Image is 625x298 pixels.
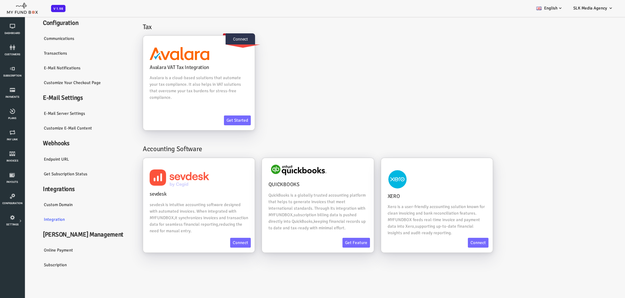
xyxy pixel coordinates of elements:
[7,1,38,14] img: mfboff.png
[244,194,342,233] p: QuickBooks is a globally trusted accounting platform that helps to generate invoices that meet in...
[13,259,111,274] a: Subscription
[13,199,111,214] a: Custom Domain
[13,95,111,105] h4: E-Mail Settings
[13,48,111,63] a: Transactions
[118,147,177,155] span: Accounting Software
[125,49,184,62] img: Avalara.png
[13,20,111,30] h4: Configuration
[13,62,111,78] a: E-Mail Notifications
[13,141,111,150] h4: Webhooks
[51,5,65,12] span: V 1.98
[199,117,226,127] a: Get Started
[573,6,607,11] span: SLK Media Agency
[201,35,230,46] span: Connect
[13,186,111,196] h4: Integrations
[244,163,303,180] img: QuickBooks.png
[125,77,223,103] p: Avalara is a cloud-based solutions that automate your tax compliance. It also helps in VAT soluti...
[13,108,111,123] a: E-Mail server settings
[443,240,464,250] a: Connect
[13,232,111,241] h4: [PERSON_NAME] Management
[318,240,345,250] a: Get feature
[363,171,382,191] img: xero.jpg
[51,6,65,11] a: V 1.98
[363,194,461,202] h4: XERO
[13,123,111,138] a: Customize E-Mail Content
[363,205,461,238] p: Xero is a user-friendly accounting solution known for clean invoicing and bank reconciliation fea...
[125,65,223,74] h4: Avalara VAT Tax Integration
[13,214,111,229] a: Integration
[244,183,342,191] h4: QUICKBOOKS
[125,192,223,200] h4: sevdesk
[13,77,111,92] a: Customize Your Checkout Page
[13,168,111,184] a: Get Subscription Status
[118,25,127,33] span: Tax
[13,33,111,48] a: Communications
[13,154,111,169] a: Endpoint URL
[125,171,184,189] img: sevdesk.png
[13,245,111,260] a: Online payment
[125,203,223,236] p: sevdesk is intuitive accounting software designed with automated invoices. When integrated with M...
[205,240,226,250] a: Connect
